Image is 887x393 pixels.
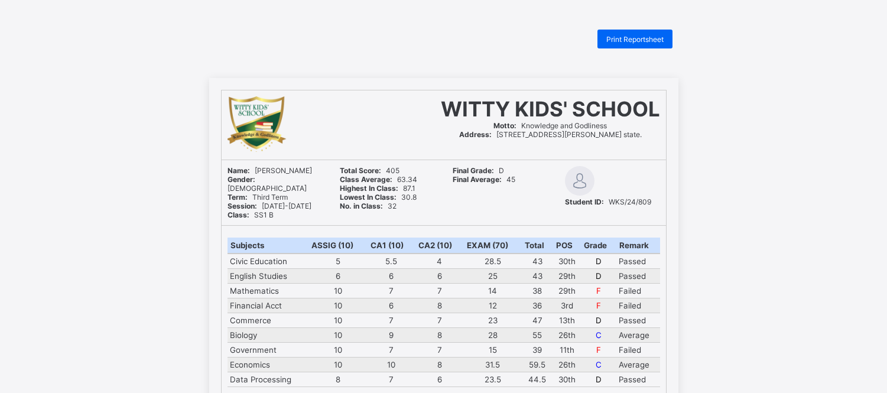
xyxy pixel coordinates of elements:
td: 29th [553,283,581,298]
span: WITTY KIDS' SCHOOL [441,96,660,121]
span: 45 [453,175,515,184]
th: Subjects [228,238,309,254]
td: 55 [522,327,553,342]
td: Failed [616,283,660,298]
td: 10 [308,327,367,342]
b: No. in Class: [340,202,383,210]
span: [STREET_ADDRESS][PERSON_NAME] state. [459,130,642,139]
td: C [581,327,616,342]
td: 7 [415,313,464,327]
td: 5 [308,254,367,269]
th: CA1 (10) [368,238,415,254]
td: Economics [228,357,309,372]
td: Passed [616,313,660,327]
span: Print Reportsheet [606,35,664,44]
td: Financial Acct [228,298,309,313]
td: 43 [522,268,553,283]
span: SS1 B [228,210,274,219]
b: Class: [228,210,249,219]
td: 10 [368,357,415,372]
b: Student ID: [565,197,604,206]
td: 10 [308,357,367,372]
td: 47 [522,313,553,327]
span: WKS/24/809 [565,197,651,206]
td: 6 [368,298,415,313]
td: 7 [368,372,415,386]
td: 59.5 [522,357,553,372]
td: English Studies [228,268,309,283]
td: 38 [522,283,553,298]
td: 7 [368,342,415,357]
span: 87.1 [340,184,415,193]
td: D [581,268,616,283]
td: F [581,283,616,298]
td: D [581,313,616,327]
td: Passed [616,372,660,386]
td: Data Processing [228,372,309,386]
td: 8 [415,298,464,313]
td: 7 [368,313,415,327]
td: D [581,372,616,386]
td: 36 [522,298,553,313]
td: 15 [464,342,522,357]
td: 10 [308,298,367,313]
td: 7 [368,283,415,298]
td: Passed [616,268,660,283]
td: 12 [464,298,522,313]
b: Final Grade: [453,166,494,175]
th: EXAM (70) [464,238,522,254]
td: 39 [522,342,553,357]
b: Highest In Class: [340,184,398,193]
td: 5.5 [368,254,415,269]
b: Final Average: [453,175,502,184]
span: D [453,166,504,175]
td: Passed [616,254,660,269]
td: 6 [415,268,464,283]
span: [DEMOGRAPHIC_DATA] [228,175,307,193]
td: Biology [228,327,309,342]
b: Total Score: [340,166,381,175]
td: F [581,298,616,313]
td: 29th [553,268,581,283]
b: Session: [228,202,257,210]
b: Motto: [493,121,516,130]
td: 3rd [553,298,581,313]
td: 7 [415,342,464,357]
b: Term: [228,193,248,202]
td: C [581,357,616,372]
span: [PERSON_NAME] [228,166,312,175]
th: Grade [581,238,616,254]
td: 14 [464,283,522,298]
th: POS [553,238,581,254]
td: 23 [464,313,522,327]
td: F [581,342,616,357]
b: Lowest In Class: [340,193,397,202]
b: Name: [228,166,250,175]
td: 30th [553,372,581,386]
th: Total [522,238,553,254]
td: Failed [616,342,660,357]
td: D [581,254,616,269]
span: Third Term [228,193,288,202]
span: 32 [340,202,397,210]
td: 30th [553,254,581,269]
span: 405 [340,166,399,175]
td: Mathematics [228,283,309,298]
td: 6 [415,372,464,386]
td: 26th [553,357,581,372]
td: 10 [308,342,367,357]
td: 7 [415,283,464,298]
b: Class Average: [340,175,392,184]
td: 26th [553,327,581,342]
td: 8 [308,372,367,386]
th: CA2 (10) [415,238,464,254]
td: 28 [464,327,522,342]
td: 6 [308,268,367,283]
b: Gender: [228,175,255,184]
td: 43 [522,254,553,269]
td: 8 [415,357,464,372]
td: Government [228,342,309,357]
td: Average [616,357,660,372]
td: 44.5 [522,372,553,386]
span: 30.8 [340,193,417,202]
